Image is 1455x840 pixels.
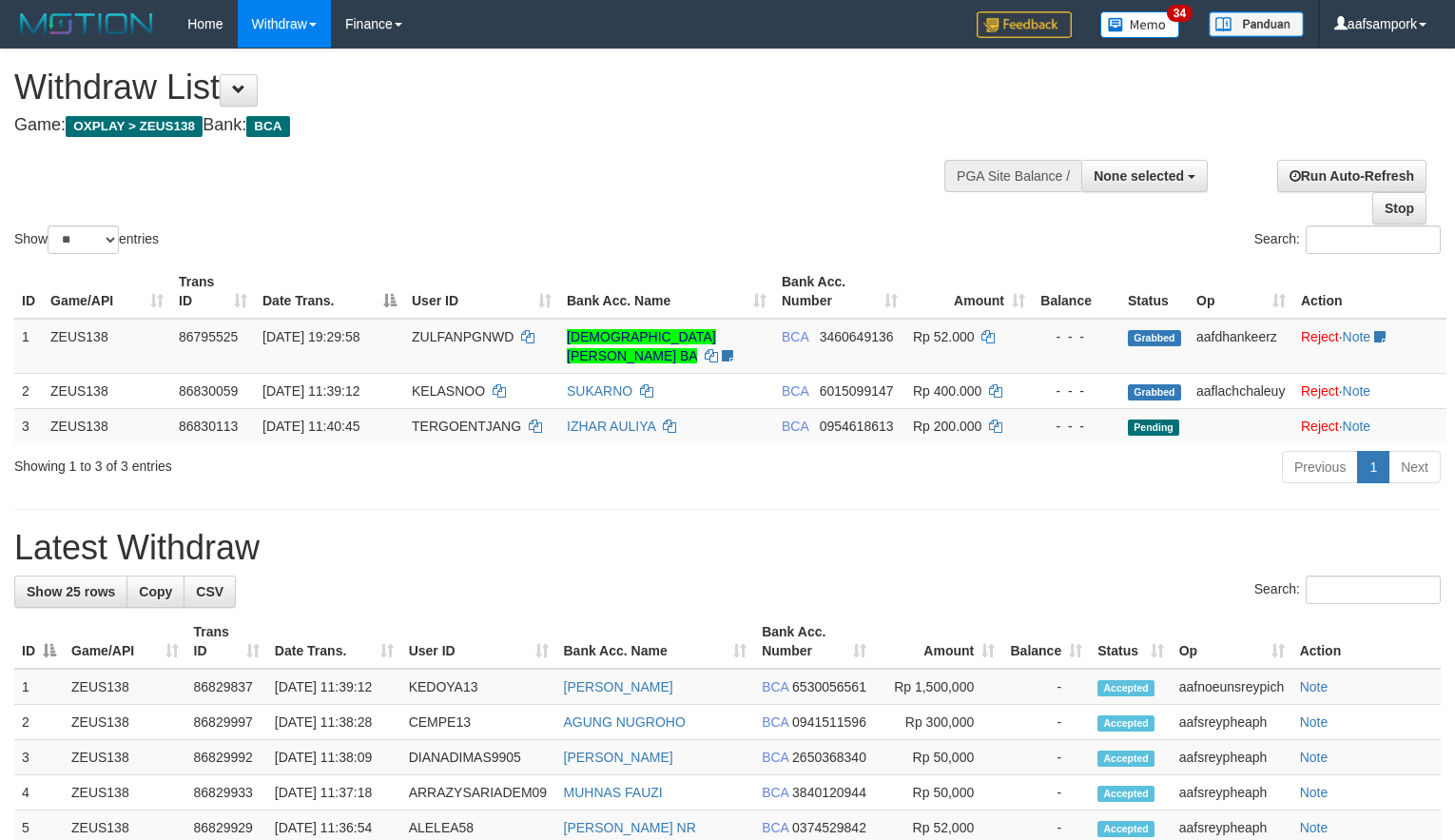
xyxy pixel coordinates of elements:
th: User ID: activate to sort column ascending [401,615,556,669]
td: ZEUS138 [64,705,186,740]
span: BCA [782,329,808,344]
th: Action [1293,264,1446,319]
span: Rp 52.000 [913,329,975,344]
a: SUKARNO [567,383,632,399]
th: Amount: activate to sort column ascending [874,615,1002,669]
span: BCA [762,679,788,694]
th: Balance [1033,264,1120,319]
h1: Withdraw List [14,68,951,107]
span: Show 25 rows [27,584,115,599]
span: [DATE] 11:40:45 [262,419,359,434]
td: [DATE] 11:37:18 [267,775,401,811]
span: 86830113 [179,419,238,434]
th: Date Trans.: activate to sort column ascending [267,615,401,669]
th: Game/API: activate to sort column ascending [43,264,171,319]
button: None selected [1081,160,1208,192]
a: CSV [184,576,236,608]
th: Op: activate to sort column ascending [1189,264,1293,319]
a: [DEMOGRAPHIC_DATA][PERSON_NAME] BA [567,329,716,363]
span: Copy 3460649136 to clipboard [820,329,894,344]
span: OXPLAY > ZEUS138 [66,116,203,137]
span: Accepted [1097,821,1154,837]
td: 3 [14,740,64,775]
a: MUHNAS FAUZI [564,785,663,800]
td: ZEUS138 [64,669,186,705]
span: Copy [139,584,172,599]
td: · [1293,373,1446,408]
td: aafsreypheaph [1172,775,1292,811]
th: Status [1120,264,1189,319]
span: Accepted [1097,715,1154,732]
th: Balance: activate to sort column ascending [1002,615,1090,669]
a: Note [1300,785,1329,800]
td: aafsreypheaph [1172,740,1292,775]
th: Trans ID: activate to sort column ascending [186,615,267,669]
span: Grabbed [1128,330,1181,346]
td: DIANADIMAS9905 [401,740,556,775]
span: Copy 0941511596 to clipboard [792,714,866,730]
a: [PERSON_NAME] [564,750,673,765]
a: Copy [126,576,184,608]
a: 1 [1357,451,1389,483]
td: aaflachchaleuy [1189,373,1293,408]
span: Copy 0374529842 to clipboard [792,820,866,835]
td: - [1002,775,1090,811]
span: Grabbed [1128,384,1181,400]
span: Copy 6015099147 to clipboard [820,383,894,399]
td: 4 [14,775,64,811]
span: None selected [1094,168,1184,184]
span: ZULFANPGNWD [412,329,514,344]
td: aafnoeunsreypich [1172,669,1292,705]
span: BCA [246,116,289,137]
h1: Latest Withdraw [14,529,1441,567]
div: PGA Site Balance / [944,160,1081,192]
th: ID [14,264,43,319]
img: panduan.png [1209,11,1304,37]
a: Note [1300,750,1329,765]
th: Trans ID: activate to sort column ascending [171,264,255,319]
td: ARRAZYSARIADEM09 [401,775,556,811]
td: Rp 1,500,000 [874,669,1002,705]
td: · [1293,408,1446,443]
span: Copy 3840120944 to clipboard [792,785,866,800]
span: TERGOENTJANG [412,419,521,434]
span: CSV [196,584,223,599]
th: Op: activate to sort column ascending [1172,615,1292,669]
select: Showentries [48,225,119,254]
td: Rp 50,000 [874,775,1002,811]
a: Reject [1301,419,1339,434]
td: 3 [14,408,43,443]
td: 86829933 [186,775,267,811]
td: Rp 300,000 [874,705,1002,740]
div: - - - [1040,327,1113,346]
td: ZEUS138 [43,319,171,374]
span: BCA [762,714,788,730]
span: Copy 6530056561 to clipboard [792,679,866,694]
td: [DATE] 11:38:09 [267,740,401,775]
span: [DATE] 11:39:12 [262,383,359,399]
label: Search: [1254,225,1441,254]
div: Showing 1 to 3 of 3 entries [14,449,592,476]
a: Next [1388,451,1441,483]
th: User ID: activate to sort column ascending [404,264,559,319]
th: Status: activate to sort column ascending [1090,615,1172,669]
td: Rp 50,000 [874,740,1002,775]
td: · [1293,319,1446,374]
td: 2 [14,705,64,740]
span: Copy 2650368340 to clipboard [792,750,866,765]
span: Accepted [1097,751,1154,767]
label: Search: [1254,576,1441,604]
span: Copy 0954618613 to clipboard [820,419,894,434]
td: [DATE] 11:38:28 [267,705,401,740]
td: - [1002,669,1090,705]
a: Note [1300,679,1329,694]
span: 86795525 [179,329,238,344]
div: - - - [1040,381,1113,400]
span: Rp 200.000 [913,419,981,434]
td: aafsreypheaph [1172,705,1292,740]
a: Run Auto-Refresh [1277,160,1426,192]
td: KEDOYA13 [401,669,556,705]
a: Show 25 rows [14,576,127,608]
a: Note [1343,383,1371,399]
span: Pending [1128,420,1179,436]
